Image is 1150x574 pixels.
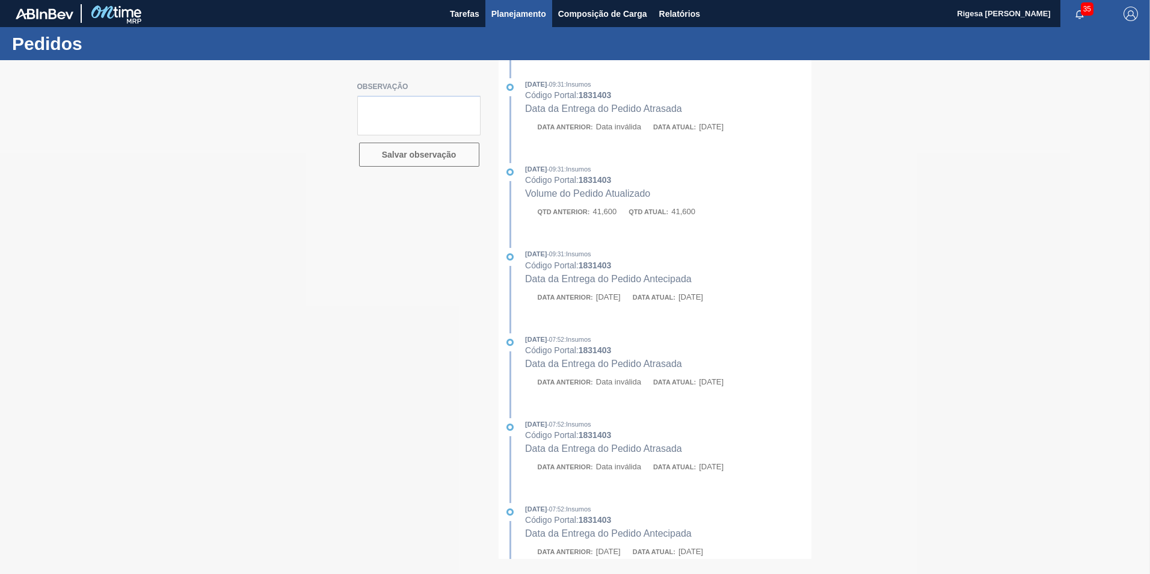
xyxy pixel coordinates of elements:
span: 35 [1081,2,1093,16]
span: Relatórios [659,7,700,21]
img: TNhmsLtSVTkK8tSr43FrP2fwEKptu5GPRR3wAAAABJRU5ErkJggg== [16,8,73,19]
img: Logout [1124,7,1138,21]
button: Notificações [1060,5,1099,22]
span: Tarefas [450,7,479,21]
span: Planejamento [491,7,546,21]
span: Composição de Carga [558,7,647,21]
h1: Pedidos [12,37,226,51]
